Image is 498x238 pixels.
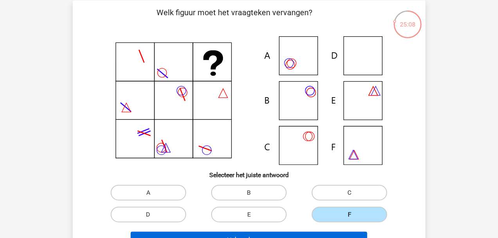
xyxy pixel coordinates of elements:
[111,185,186,201] label: A
[312,207,387,222] label: F
[211,207,287,222] label: E
[111,207,186,222] label: D
[85,7,384,30] p: Welk figuur moet het vraagteken vervangen?
[211,185,287,201] label: B
[85,165,413,179] h6: Selecteer het juiste antwoord
[393,10,422,29] div: 25:08
[312,185,387,201] label: C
